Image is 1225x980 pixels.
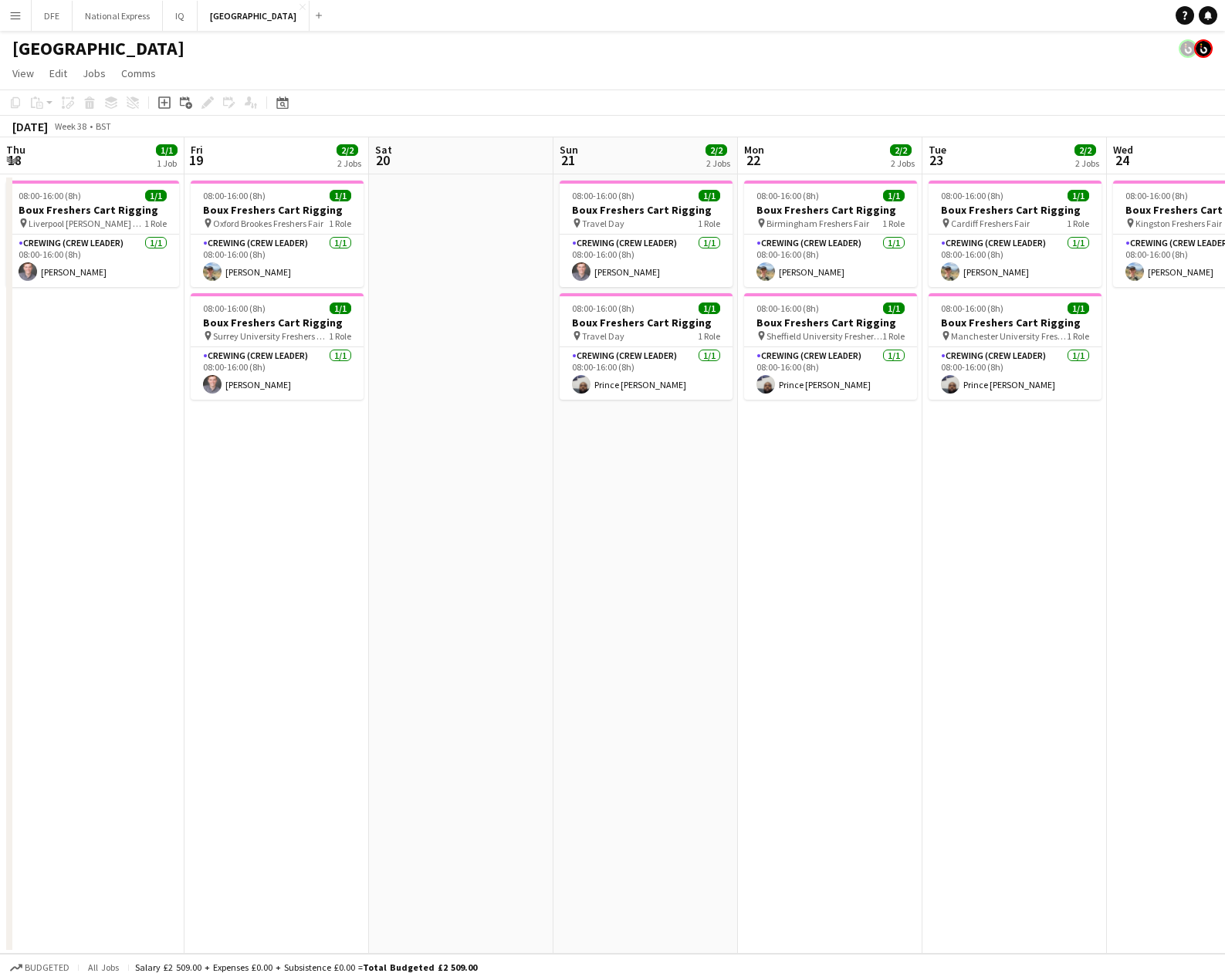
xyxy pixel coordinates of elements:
span: 1 Role [1067,218,1089,229]
a: Comms [115,63,162,83]
div: Salary £2 509.00 + Expenses £0.00 + Subsistence £0.00 = [135,961,477,973]
app-job-card: 08:00-16:00 (8h)1/1Boux Freshers Cart Rigging Liverpool [PERSON_NAME] University Freshers Fair1 R... [6,181,179,287]
span: 22 [742,151,764,169]
span: 08:00-16:00 (8h) [572,190,634,201]
span: 08:00-16:00 (8h) [941,302,1003,314]
span: Travel Day [582,330,624,342]
span: 20 [373,151,392,169]
app-job-card: 08:00-16:00 (8h)1/1Boux Freshers Cart Rigging Oxford Brookes Freshers Fair1 RoleCrewing (Crew Lea... [191,181,364,287]
app-card-role: Crewing (Crew Leader)1/108:00-16:00 (8h)[PERSON_NAME] [929,235,1101,287]
span: 08:00-16:00 (8h) [941,190,1003,201]
span: 08:00-16:00 (8h) [1125,190,1188,201]
app-card-role: Crewing (Crew Leader)1/108:00-16:00 (8h)Prince [PERSON_NAME] [929,347,1101,400]
h3: Boux Freshers Cart Rigging [560,316,733,329]
h3: Boux Freshers Cart Rigging [191,203,364,217]
span: 1/1 [145,190,167,201]
h3: Boux Freshers Cart Rigging [191,316,364,329]
span: 08:00-16:00 (8h) [572,302,634,314]
span: 1/1 [330,190,351,201]
app-job-card: 08:00-16:00 (8h)1/1Boux Freshers Cart Rigging Surrey University Freshers Fair1 RoleCrewing (Crew ... [191,293,364,400]
span: Birmingham Freshers Fair [766,218,869,229]
span: Comms [121,66,156,80]
app-job-card: 08:00-16:00 (8h)1/1Boux Freshers Cart Rigging Travel Day1 RoleCrewing (Crew Leader)1/108:00-16:00... [560,293,733,400]
span: 1 Role [698,218,720,229]
span: 1/1 [1068,302,1089,314]
span: Liverpool [PERSON_NAME] University Freshers Fair [29,218,144,229]
app-job-card: 08:00-16:00 (8h)1/1Boux Freshers Cart Rigging Manchester University Freshers Fair1 RoleCrewing (C... [929,293,1101,400]
button: DFE [32,1,73,31]
span: Budgeted [25,962,69,973]
span: 1 Role [329,330,351,342]
span: 2/2 [890,144,912,156]
a: View [6,63,40,83]
span: Oxford Brookes Freshers Fair [213,218,323,229]
span: 2/2 [337,144,358,156]
span: 08:00-16:00 (8h) [203,302,266,314]
div: [DATE] [12,119,48,134]
div: 08:00-16:00 (8h)1/1Boux Freshers Cart Rigging Sheffield University Freshers Fair1 RoleCrewing (Cr... [744,293,917,400]
app-job-card: 08:00-16:00 (8h)1/1Boux Freshers Cart Rigging Birmingham Freshers Fair1 RoleCrewing (Crew Leader)... [744,181,917,287]
app-card-role: Crewing (Crew Leader)1/108:00-16:00 (8h)[PERSON_NAME] [6,235,179,287]
div: 2 Jobs [891,157,915,169]
span: 1/1 [156,144,178,156]
button: Budgeted [8,959,72,976]
button: IQ [163,1,198,31]
span: Sheffield University Freshers Fair [766,330,882,342]
h3: Boux Freshers Cart Rigging [744,203,917,217]
a: Jobs [76,63,112,83]
span: 1 Role [1067,330,1089,342]
span: Cardiff Freshers Fair [951,218,1030,229]
button: National Express [73,1,163,31]
span: Jobs [83,66,106,80]
span: Travel Day [582,218,624,229]
span: 08:00-16:00 (8h) [19,190,81,201]
app-card-role: Crewing (Crew Leader)1/108:00-16:00 (8h)[PERSON_NAME] [191,235,364,287]
div: 1 Job [157,157,177,169]
app-job-card: 08:00-16:00 (8h)1/1Boux Freshers Cart Rigging Cardiff Freshers Fair1 RoleCrewing (Crew Leader)1/1... [929,181,1101,287]
span: 1/1 [1068,190,1089,201]
span: 1/1 [883,190,905,201]
app-card-role: Crewing (Crew Leader)1/108:00-16:00 (8h)[PERSON_NAME] [744,235,917,287]
span: View [12,66,34,80]
app-card-role: Crewing (Crew Leader)1/108:00-16:00 (8h)[PERSON_NAME] [560,235,733,287]
a: Edit [43,63,73,83]
span: Total Budgeted £2 509.00 [363,961,477,973]
span: 1 Role [144,218,167,229]
app-user-avatar: Tim Bodenham [1194,39,1213,58]
h3: Boux Freshers Cart Rigging [744,316,917,329]
span: 18 [4,151,25,169]
span: 2/2 [706,144,727,156]
span: 19 [188,151,203,169]
span: Tue [929,143,946,157]
span: Sat [375,143,392,157]
span: 08:00-16:00 (8h) [756,302,819,314]
div: 2 Jobs [706,157,730,169]
app-card-role: Crewing (Crew Leader)1/108:00-16:00 (8h)Prince [PERSON_NAME] [560,347,733,400]
span: 2/2 [1074,144,1096,156]
app-card-role: Crewing (Crew Leader)1/108:00-16:00 (8h)[PERSON_NAME] [191,347,364,400]
app-job-card: 08:00-16:00 (8h)1/1Boux Freshers Cart Rigging Travel Day1 RoleCrewing (Crew Leader)1/108:00-16:00... [560,181,733,287]
span: 08:00-16:00 (8h) [203,190,266,201]
span: All jobs [85,961,122,973]
span: Sun [560,143,578,157]
h3: Boux Freshers Cart Rigging [6,203,179,217]
span: Edit [49,66,67,80]
h3: Boux Freshers Cart Rigging [560,203,733,217]
span: 21 [557,151,578,169]
div: 2 Jobs [337,157,361,169]
span: Manchester University Freshers Fair [951,330,1067,342]
span: 08:00-16:00 (8h) [756,190,819,201]
span: 1 Role [329,218,351,229]
span: 1/1 [330,302,351,314]
app-user-avatar: Tim Bodenham [1179,39,1197,58]
span: Kingston Freshers Fair [1135,218,1222,229]
span: 1 Role [882,218,905,229]
button: [GEOGRAPHIC_DATA] [198,1,310,31]
span: 24 [1111,151,1133,169]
